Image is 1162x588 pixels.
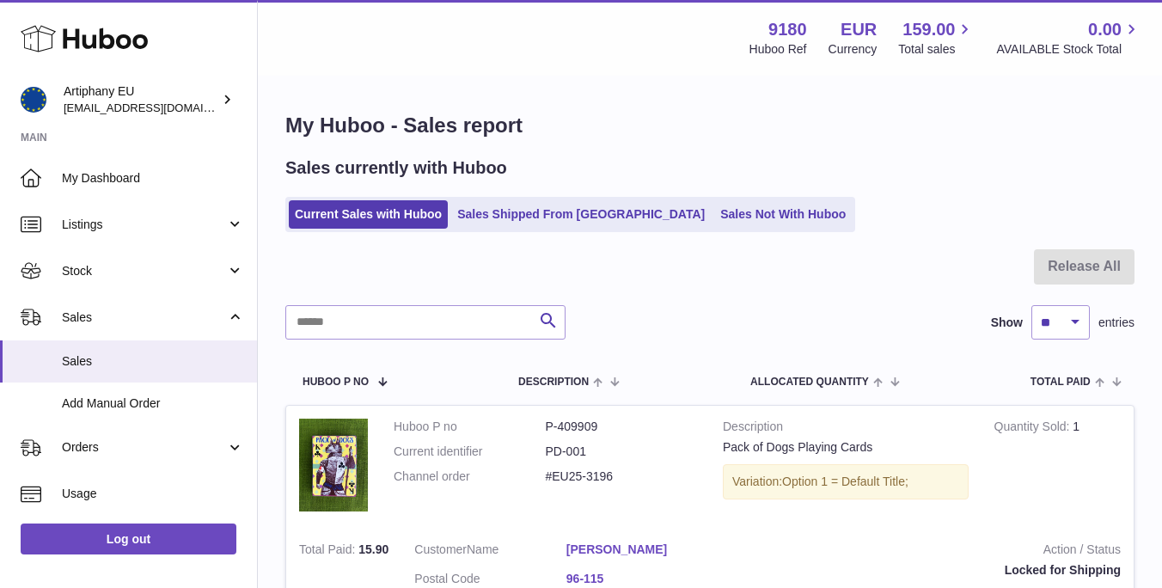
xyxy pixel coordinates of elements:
div: Huboo Ref [749,41,807,58]
span: Sales [62,309,226,326]
span: My Dashboard [62,170,244,187]
span: Listings [62,217,226,233]
a: 159.00 Total sales [898,18,975,58]
dt: Name [414,542,566,562]
strong: 9180 [768,18,807,41]
a: Sales Shipped From [GEOGRAPHIC_DATA] [451,200,711,229]
span: entries [1098,315,1134,331]
h1: My Huboo - Sales report [285,112,1134,139]
a: Current Sales with Huboo [289,200,448,229]
span: [EMAIL_ADDRESS][DOMAIN_NAME] [64,101,253,114]
a: [PERSON_NAME] [566,542,719,558]
a: 96-115 [566,571,719,587]
dt: Huboo P no [394,419,546,435]
dt: Current identifier [394,444,546,460]
span: Customer [414,542,467,556]
span: Option 1 = Default Title; [782,475,908,488]
img: 91801728293543.jpg [299,419,368,512]
div: Artiphany EU [64,83,218,116]
span: AVAILABLE Stock Total [996,41,1141,58]
strong: Total Paid [299,542,358,560]
span: Add Manual Order [62,395,244,412]
label: Show [991,315,1023,331]
span: Usage [62,486,244,502]
div: Locked for Shipping [743,562,1121,579]
a: Sales Not With Huboo [714,200,852,229]
span: 159.00 [902,18,955,41]
a: Log out [21,524,236,554]
span: Orders [62,439,226,456]
strong: Quantity Sold [994,420,1073,438]
dd: #EU25-3196 [546,469,698,485]
dd: P-409909 [546,419,698,435]
span: Total sales [898,41,975,58]
div: Currency [829,41,878,58]
span: Stock [62,263,226,279]
a: 0.00 AVAILABLE Stock Total [996,18,1141,58]
strong: EUR [841,18,877,41]
span: Huboo P no [303,377,369,388]
strong: Description [723,419,969,439]
span: Description [518,377,589,388]
div: Variation: [723,464,969,499]
strong: Action / Status [743,542,1121,562]
span: ALLOCATED Quantity [750,377,869,388]
dt: Channel order [394,469,546,485]
span: 0.00 [1088,18,1122,41]
div: Pack of Dogs Playing Cards [723,439,969,456]
img: artiphany@artiphany.eu [21,87,46,113]
dd: PD-001 [546,444,698,460]
span: 15.90 [358,542,388,556]
h2: Sales currently with Huboo [285,156,507,180]
td: 1 [982,406,1134,529]
span: Total paid [1031,377,1091,388]
span: Sales [62,353,244,370]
